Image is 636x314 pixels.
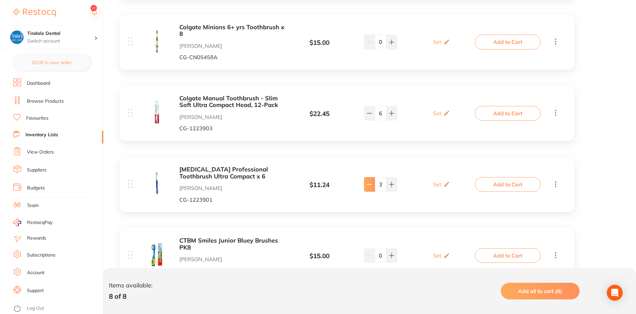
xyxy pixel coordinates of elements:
[26,115,48,122] a: Favourites
[27,80,50,87] a: Dashboard
[10,31,24,44] img: Tindale Dental
[13,54,90,70] button: $0.00 in your order
[13,219,52,226] a: RestocqPay
[285,110,354,118] div: $ 22.45
[285,253,354,260] div: $ 15.00
[179,197,285,203] p: CG-1223901
[13,303,101,314] button: Log Out
[475,248,541,263] button: Add to Cart
[475,177,541,192] button: Add to Cart
[120,228,575,283] div: CTBM Smiles Junior Bluey Brushes PK8 [PERSON_NAME] CG-61020593 $15.00 Set Add to Cart
[179,43,285,49] p: [PERSON_NAME]
[120,15,575,70] div: Colgate Minions 6+ yrs Toothbrush x 8 [PERSON_NAME] CG-CN05458A $15.00 Set Add to Cart
[27,202,39,209] a: Team
[179,114,285,120] p: [PERSON_NAME]
[27,219,52,226] span: RestocqPay
[285,181,354,189] div: $ 11.24
[145,100,169,124] img: MjM5MDNfMS5qcGc
[145,171,169,195] img: MDEuanBn
[285,39,354,47] div: $ 15.00
[27,167,46,173] a: Suppliers
[109,282,152,289] p: Items available:
[433,110,441,116] p: Set
[518,288,562,294] span: Add all to cart (8)
[27,252,55,259] a: Subscriptions
[433,253,441,259] p: Set
[607,285,623,301] div: Open Intercom Messenger
[179,54,285,60] p: CG-CN05458A
[27,38,94,45] p: Switch account
[27,269,45,276] a: Account
[26,132,58,138] a: Inventory Lists
[179,237,285,251] button: CTBM Smiles Junior Bluey Brushes PK8
[179,125,285,131] p: CG-1223903
[27,98,64,105] a: Browse Products
[109,292,152,300] p: 8 of 8
[179,166,285,180] button: [MEDICAL_DATA] Professional Toothbrush Ultra Compact x 6
[13,9,56,17] img: Restocq Logo
[179,95,285,109] button: Colgate Manual Toothbrush - Slim Soft Ultra Compact Head, 12-Pack
[27,305,44,312] a: Log Out
[501,283,580,299] button: Add all to cart (8)
[179,24,285,38] button: Colgate Minions 6+ yrs Toothbrush x 8
[13,219,21,226] img: RestocqPay
[27,235,46,242] a: Rewards
[433,181,441,187] p: Set
[27,287,44,294] a: Support
[13,5,56,20] a: Restocq Logo
[179,268,285,274] p: CG-61020593
[145,29,169,53] img: NThBLmpwZw
[145,243,169,266] img: NTkzLmpwZw
[27,30,94,37] h4: Tindale Dental
[179,256,285,262] p: [PERSON_NAME]
[475,106,541,121] button: Add to Cart
[120,157,575,212] div: [MEDICAL_DATA] Professional Toothbrush Ultra Compact x 6 [PERSON_NAME] CG-1223901 $11.24 Set Add ...
[27,185,45,191] a: Budgets
[179,185,285,191] p: [PERSON_NAME]
[433,39,441,45] p: Set
[120,86,575,141] div: Colgate Manual Toothbrush - Slim Soft Ultra Compact Head, 12-Pack [PERSON_NAME] CG-1223903 $22.45...
[27,149,54,156] a: View Orders
[475,35,541,49] button: Add to Cart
